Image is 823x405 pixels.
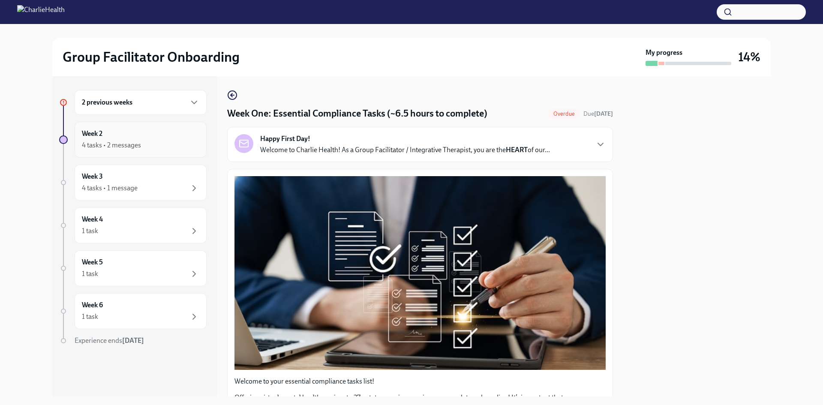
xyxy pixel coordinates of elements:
[82,312,98,321] div: 1 task
[646,48,682,57] strong: My progress
[506,146,528,154] strong: HEART
[82,129,102,138] h6: Week 2
[59,165,207,201] a: Week 34 tasks • 1 message
[82,215,103,224] h6: Week 4
[583,110,613,117] span: Due
[548,111,580,117] span: Overdue
[63,48,240,66] h2: Group Facilitator Onboarding
[59,207,207,243] a: Week 41 task
[82,98,132,107] h6: 2 previous weeks
[59,122,207,158] a: Week 24 tasks • 2 messages
[82,258,103,267] h6: Week 5
[227,107,487,120] h4: Week One: Essential Compliance Tasks (~6.5 hours to complete)
[59,250,207,286] a: Week 51 task
[82,300,103,310] h6: Week 6
[234,176,606,370] button: Zoom image
[260,134,310,144] strong: Happy First Day!
[59,293,207,329] a: Week 61 task
[75,336,144,345] span: Experience ends
[17,5,65,19] img: CharlieHealth
[75,90,207,115] div: 2 previous weeks
[738,49,760,65] h3: 14%
[82,183,138,193] div: 4 tasks • 1 message
[82,172,103,181] h6: Week 3
[594,110,613,117] strong: [DATE]
[234,377,606,386] p: Welcome to your essential compliance tasks list!
[82,226,98,236] div: 1 task
[82,269,98,279] div: 1 task
[82,141,141,150] div: 4 tasks • 2 messages
[260,145,550,155] p: Welcome to Charlie Health! As a Group Facilitator / Integrative Therapist, you are the of our...
[583,110,613,118] span: September 9th, 2025 10:00
[122,336,144,345] strong: [DATE]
